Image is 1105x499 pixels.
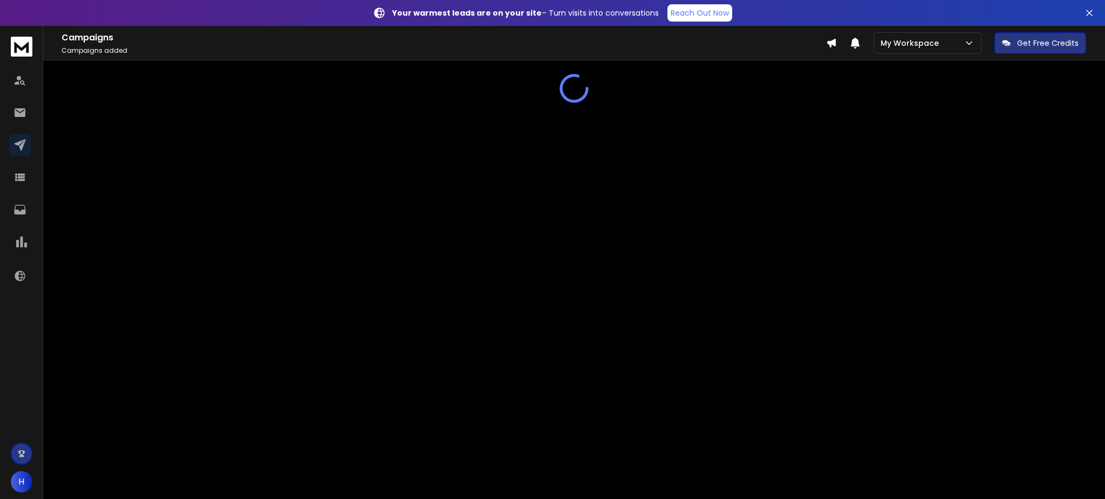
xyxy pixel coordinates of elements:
a: Reach Out Now [667,4,732,22]
p: Reach Out Now [671,8,729,18]
button: H [11,471,32,493]
p: Get Free Credits [1017,38,1079,48]
strong: Your warmest leads are on your site [392,8,542,18]
button: Get Free Credits [994,32,1086,54]
p: Campaigns added [62,46,826,55]
p: My Workspace [881,38,943,48]
img: logo [11,37,32,57]
p: – Turn visits into conversations [392,8,659,18]
h1: Campaigns [62,31,826,44]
